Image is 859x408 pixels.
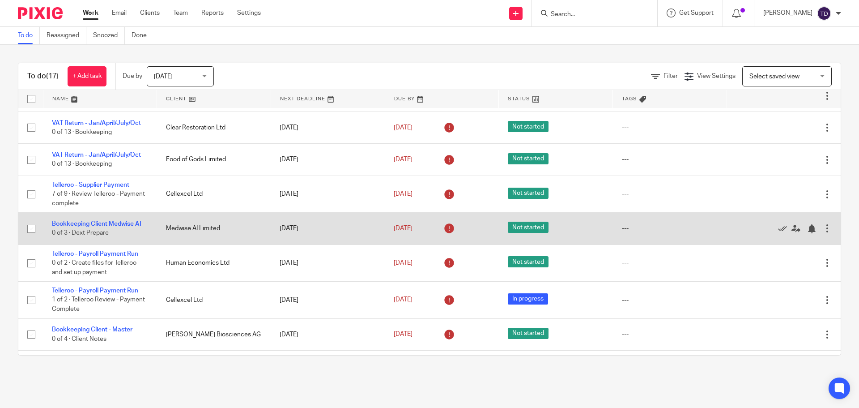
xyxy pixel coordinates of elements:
[18,27,40,44] a: To do
[52,288,138,294] a: Telleroo - Payroll Payment Run
[679,10,714,16] span: Get Support
[508,188,549,199] span: Not started
[157,144,271,176] td: Food of Gods Limited
[622,258,718,267] div: ---
[778,224,791,233] a: Mark as done
[508,153,549,164] span: Not started
[271,318,385,350] td: [DATE]
[157,112,271,143] td: Clear Restoration Ltd
[271,144,385,176] td: [DATE]
[52,230,109,236] span: 0 of 3 · Dext Prepare
[622,96,637,101] span: Tags
[508,328,549,339] span: Not started
[52,336,106,342] span: 0 of 4 · Client Notes
[52,191,145,206] span: 7 of 9 · Review Telleroo - Payment complete
[763,9,812,17] p: [PERSON_NAME]
[52,221,141,227] a: Bookkeeping Client Medwise AI
[622,123,718,132] div: ---
[52,152,141,158] a: VAT Return - Jan/April/July/Oct
[52,161,112,167] span: 0 of 13 · Bookkeeping
[622,296,718,305] div: ---
[550,11,630,19] input: Search
[154,73,173,80] span: [DATE]
[52,297,145,313] span: 1 of 2 · Telleroo Review - Payment Complete
[132,27,153,44] a: Done
[394,297,412,303] span: [DATE]
[394,225,412,232] span: [DATE]
[749,73,799,80] span: Select saved view
[47,27,86,44] a: Reassigned
[52,326,132,333] a: Bookkeeping Client - Master
[157,282,271,318] td: Cellexcel Ltd
[68,66,106,86] a: + Add task
[622,224,718,233] div: ---
[52,182,129,188] a: Telleroo - Supplier Payment
[508,293,548,305] span: In progress
[52,251,138,257] a: Telleroo - Payroll Payment Run
[394,331,412,338] span: [DATE]
[46,73,59,80] span: (17)
[663,73,678,79] span: Filter
[52,260,136,275] span: 0 of 2 · Create files for Telleroo and set up payment
[622,189,718,198] div: ---
[237,9,261,17] a: Settings
[271,176,385,212] td: [DATE]
[140,9,160,17] a: Clients
[18,7,63,19] img: Pixie
[271,282,385,318] td: [DATE]
[201,9,224,17] a: Reports
[508,256,549,267] span: Not started
[622,155,718,164] div: ---
[157,318,271,350] td: [PERSON_NAME] Biosciences AG
[271,112,385,143] td: [DATE]
[817,6,831,21] img: svg%3E
[271,351,385,382] td: [DATE]
[394,156,412,163] span: [DATE]
[508,222,549,233] span: Not started
[83,9,98,17] a: Work
[394,191,412,197] span: [DATE]
[508,121,549,132] span: Not started
[157,176,271,212] td: Cellexcel Ltd
[93,27,125,44] a: Snoozed
[622,330,718,339] div: ---
[27,72,59,81] h1: To do
[157,213,271,245] td: Medwise AI Limited
[394,125,412,131] span: [DATE]
[52,129,112,135] span: 0 of 13 · Bookkeeping
[157,351,271,382] td: Apian Limited
[271,213,385,245] td: [DATE]
[173,9,188,17] a: Team
[697,73,736,79] span: View Settings
[271,245,385,281] td: [DATE]
[394,260,412,266] span: [DATE]
[112,9,127,17] a: Email
[123,72,142,81] p: Due by
[157,245,271,281] td: Human Economics Ltd
[52,120,141,126] a: VAT Return - Jan/April/July/Oct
